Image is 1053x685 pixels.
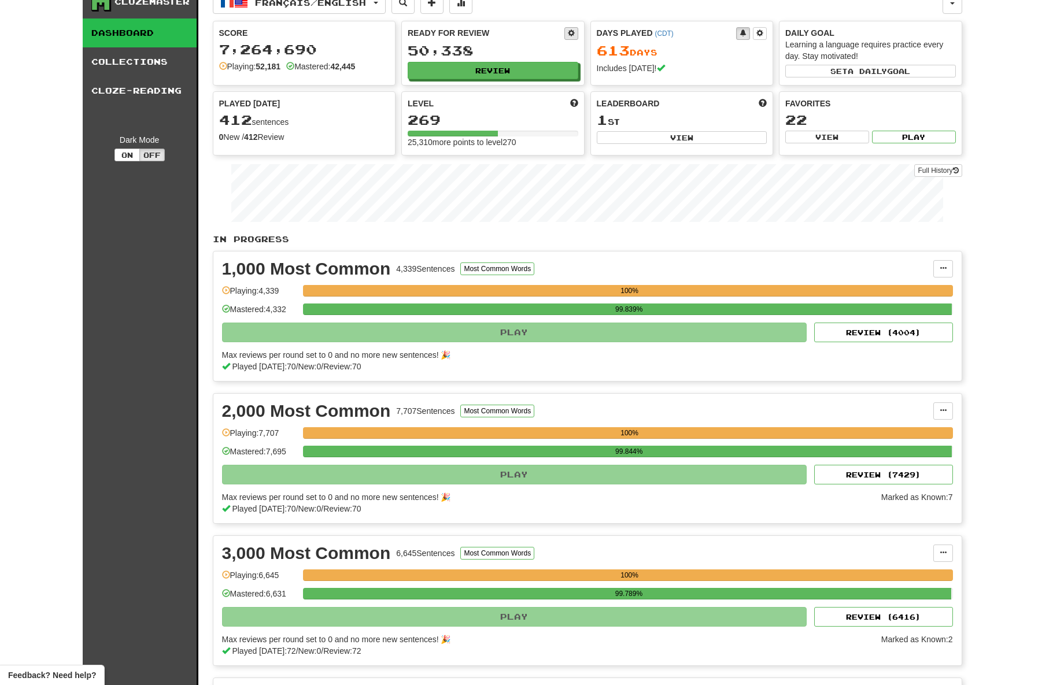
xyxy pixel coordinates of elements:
[597,62,767,74] div: Includes [DATE]!
[655,29,673,38] a: (CDT)
[91,134,188,146] div: Dark Mode
[872,131,956,143] button: Play
[219,42,390,57] div: 7,264,690
[597,98,660,109] span: Leaderboard
[323,362,361,371] span: Review: 70
[408,113,578,127] div: 269
[460,405,534,417] button: Most Common Words
[848,67,887,75] span: a daily
[597,113,767,128] div: st
[597,131,767,144] button: View
[83,76,197,105] a: Cloze-Reading
[222,260,391,277] div: 1,000 Most Common
[785,39,956,62] div: Learning a language requires practice every day. Stay motivated!
[219,98,280,109] span: Played [DATE]
[213,234,962,245] p: In Progress
[219,27,390,39] div: Score
[8,669,96,681] span: Open feedback widget
[298,504,322,513] span: New: 0
[219,112,252,128] span: 412
[222,402,391,420] div: 2,000 Most Common
[408,136,578,148] div: 25,310 more points to level 270
[785,27,956,39] div: Daily Goal
[306,569,953,581] div: 100%
[785,98,956,109] div: Favorites
[321,504,323,513] span: /
[759,98,767,109] span: This week in points, UTC
[219,131,390,143] div: New / Review
[222,588,297,607] div: Mastered: 6,631
[396,547,455,559] div: 6,645 Sentences
[814,465,953,484] button: Review (7429)
[597,42,630,58] span: 613
[597,112,608,128] span: 1
[306,303,952,315] div: 99.839%
[222,323,807,342] button: Play
[460,262,534,275] button: Most Common Words
[219,132,224,142] strong: 0
[222,446,297,465] div: Mastered: 7,695
[219,113,390,128] div: sentences
[244,132,257,142] strong: 412
[323,504,361,513] span: Review: 70
[814,607,953,627] button: Review (6416)
[881,491,953,514] div: Marked as Known: 7
[232,504,295,513] span: Played [DATE]: 70
[570,98,578,109] span: Score more points to level up
[785,131,869,143] button: View
[306,427,953,439] div: 100%
[785,65,956,77] button: Seta dailygoal
[881,634,953,657] div: Marked as Known: 2
[222,349,946,361] div: Max reviews per round set to 0 and no more new sentences! 🎉
[408,43,578,58] div: 50,338
[222,427,297,446] div: Playing: 7,707
[83,47,197,76] a: Collections
[914,164,962,177] a: Full History
[298,362,322,371] span: New: 0
[222,491,874,503] div: Max reviews per round set to 0 and no more new sentences! 🎉
[306,588,951,599] div: 99.789%
[597,43,767,58] div: Day s
[306,285,953,297] div: 100%
[408,62,578,79] button: Review
[222,634,874,645] div: Max reviews per round set to 0 and no more new sentences! 🎉
[222,465,807,484] button: Play
[296,362,298,371] span: /
[597,27,737,39] div: Days Played
[83,18,197,47] a: Dashboard
[232,646,295,656] span: Played [DATE]: 72
[222,303,297,323] div: Mastered: 4,332
[296,504,298,513] span: /
[222,607,807,627] button: Play
[306,446,952,457] div: 99.844%
[321,362,323,371] span: /
[460,547,534,560] button: Most Common Words
[323,646,361,656] span: Review: 72
[396,263,455,275] div: 4,339 Sentences
[330,62,355,71] strong: 42,445
[408,27,564,39] div: Ready for Review
[232,362,295,371] span: Played [DATE]: 70
[296,646,298,656] span: /
[256,62,280,71] strong: 52,181
[222,545,391,562] div: 3,000 Most Common
[114,149,140,161] button: On
[139,149,165,161] button: Off
[785,113,956,127] div: 22
[222,285,297,304] div: Playing: 4,339
[396,405,455,417] div: 7,707 Sentences
[321,646,323,656] span: /
[222,569,297,588] div: Playing: 6,645
[219,61,281,72] div: Playing:
[298,646,322,656] span: New: 0
[408,98,434,109] span: Level
[286,61,355,72] div: Mastered:
[814,323,953,342] button: Review (4004)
